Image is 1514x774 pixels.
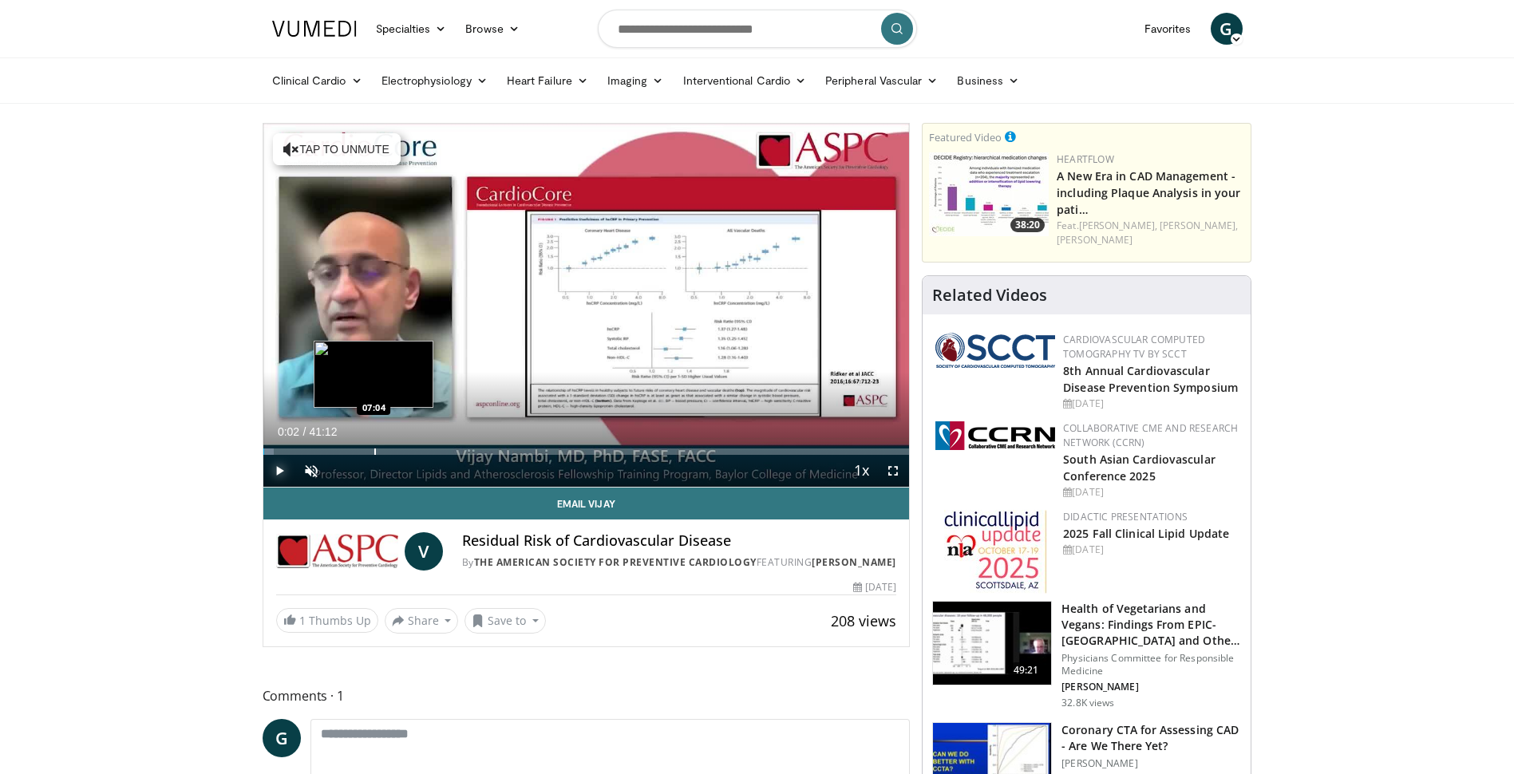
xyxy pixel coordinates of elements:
[309,425,337,438] span: 41:12
[1063,452,1216,484] a: South Asian Cardiovascular Conference 2025
[929,152,1049,236] a: 38:20
[1063,363,1238,395] a: 8th Annual Cardiovascular Disease Prevention Symposium
[935,421,1055,450] img: a04ee3ba-8487-4636-b0fb-5e8d268f3737.png.150x105_q85_autocrop_double_scale_upscale_version-0.2.png
[1063,397,1238,411] div: [DATE]
[944,510,1047,594] img: d65bce67-f81a-47c5-b47d-7b8806b59ca8.jpg.150x105_q85_autocrop_double_scale_upscale_version-0.2.jpg
[1135,13,1201,45] a: Favorites
[598,10,917,48] input: Search topics, interventions
[853,580,896,594] div: [DATE]
[1057,219,1244,247] div: Feat.
[456,13,529,45] a: Browse
[935,333,1055,368] img: 51a70120-4f25-49cc-93a4-67582377e75f.png.150x105_q85_autocrop_double_scale_upscale_version-0.2.png
[1061,681,1241,693] p: [PERSON_NAME]
[303,425,306,438] span: /
[464,608,546,634] button: Save to
[1061,697,1114,709] p: 32.8K views
[877,455,909,487] button: Fullscreen
[929,152,1049,236] img: 738d0e2d-290f-4d89-8861-908fb8b721dc.150x105_q85_crop-smart_upscale.jpg
[816,65,947,97] a: Peripheral Vascular
[263,124,910,488] video-js: Video Player
[1063,526,1229,541] a: 2025 Fall Clinical Lipid Update
[278,425,299,438] span: 0:02
[598,65,674,97] a: Imaging
[1057,233,1133,247] a: [PERSON_NAME]
[1063,510,1238,524] div: Didactic Presentations
[366,13,457,45] a: Specialties
[263,448,910,455] div: Progress Bar
[263,685,911,706] span: Comments 1
[272,21,357,37] img: VuMedi Logo
[929,130,1002,144] small: Featured Video
[1061,722,1241,754] h3: Coronary CTA for Assessing CAD - Are We There Yet?
[1160,219,1238,232] a: [PERSON_NAME],
[385,608,459,634] button: Share
[1010,218,1045,232] span: 38:20
[263,719,301,757] a: G
[273,133,401,165] button: Tap to unmute
[276,532,398,571] img: The American Society for Preventive Cardiology
[263,65,372,97] a: Clinical Cardio
[497,65,598,97] a: Heart Failure
[933,602,1051,685] img: 606f2b51-b844-428b-aa21-8c0c72d5a896.150x105_q85_crop-smart_upscale.jpg
[263,488,910,519] a: Email Vijay
[299,613,306,628] span: 1
[276,608,378,633] a: 1 Thumbs Up
[1079,219,1157,232] a: [PERSON_NAME],
[474,555,757,569] a: The American Society for Preventive Cardiology
[462,532,896,550] h4: Residual Risk of Cardiovascular Disease
[372,65,497,97] a: Electrophysiology
[1063,421,1238,449] a: Collaborative CME and Research Network (CCRN)
[845,455,877,487] button: Playback Rate
[462,555,896,570] div: By FEATURING
[1061,601,1241,649] h3: Health of Vegetarians and Vegans: Findings From EPIC-[GEOGRAPHIC_DATA] and Othe…
[932,601,1241,709] a: 49:21 Health of Vegetarians and Vegans: Findings From EPIC-[GEOGRAPHIC_DATA] and Othe… Physicians...
[1057,168,1240,217] a: A New Era in CAD Management - including Plaque Analysis in your pati…
[1007,662,1046,678] span: 49:21
[314,341,433,408] img: image.jpeg
[674,65,816,97] a: Interventional Cardio
[1061,757,1241,770] p: [PERSON_NAME]
[1211,13,1243,45] a: G
[932,286,1047,305] h4: Related Videos
[1057,152,1114,166] a: Heartflow
[1063,333,1205,361] a: Cardiovascular Computed Tomography TV by SCCT
[295,455,327,487] button: Unmute
[1061,652,1241,677] p: Physicians Committee for Responsible Medicine
[947,65,1029,97] a: Business
[263,455,295,487] button: Play
[1063,543,1238,557] div: [DATE]
[405,532,443,571] a: V
[1063,485,1238,500] div: [DATE]
[812,555,896,569] a: [PERSON_NAME]
[831,611,896,630] span: 208 views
